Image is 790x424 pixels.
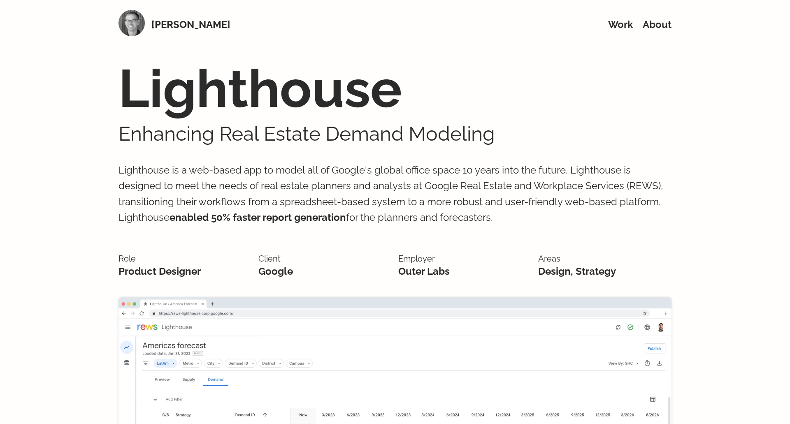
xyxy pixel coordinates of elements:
h2: Enhancing Real Estate Demand Modeling [118,121,671,146]
a: [PERSON_NAME] [151,19,230,31]
a: Work [608,19,633,30]
a: About [643,19,671,30]
img: Logo [118,10,145,36]
p: Employer [398,252,532,265]
h1: Lighthouse [118,56,671,121]
p: Product Designer [118,265,252,278]
p: Outer Labs [398,265,532,278]
p: Google [258,265,392,278]
span: enabled 50% faster report generation [170,211,346,223]
p: Areas [538,252,671,265]
p: Lighthouse is a web-based app to model all of Google's global office space 10 years into the futu... [118,146,671,242]
p: Client [258,252,392,265]
p: Design, Strategy [538,265,671,278]
p: Role [118,252,252,265]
